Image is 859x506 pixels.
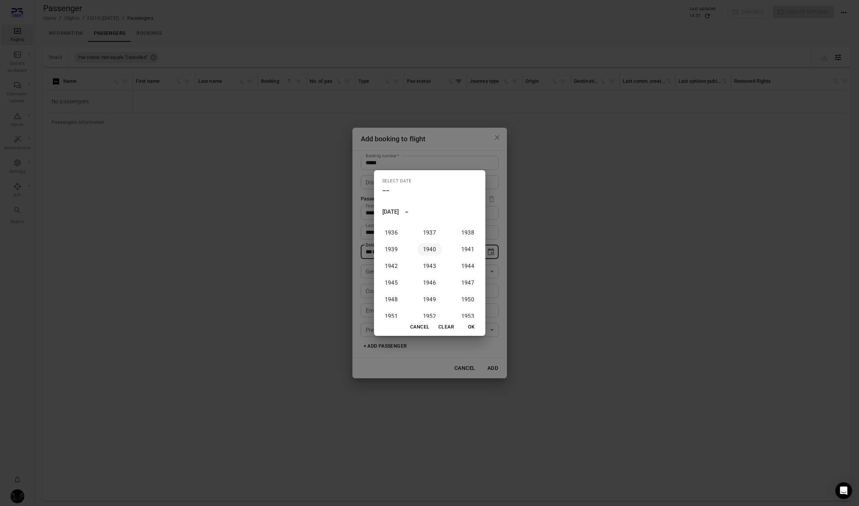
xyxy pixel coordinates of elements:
[417,293,442,306] button: 1949
[435,321,458,333] button: Clear
[382,187,389,195] h4: ––
[835,482,852,499] div: Open Intercom Messenger
[379,260,404,272] button: 1942
[417,310,442,323] button: 1952
[417,227,442,239] button: 1937
[401,206,413,218] button: year view is open, switch to calendar view
[460,321,483,333] button: OK
[455,260,480,272] button: 1944
[455,277,480,289] button: 1947
[407,321,432,333] button: Cancel
[455,293,480,306] button: 1950
[417,243,442,256] button: 1940
[382,208,399,216] div: [DATE]
[379,277,404,289] button: 1945
[455,227,480,239] button: 1938
[455,243,480,256] button: 1941
[379,227,404,239] button: 1936
[382,176,412,187] span: Select date
[379,243,404,256] button: 1939
[379,310,404,323] button: 1951
[455,310,480,323] button: 1953
[417,260,442,272] button: 1943
[379,293,404,306] button: 1948
[417,277,442,289] button: 1946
